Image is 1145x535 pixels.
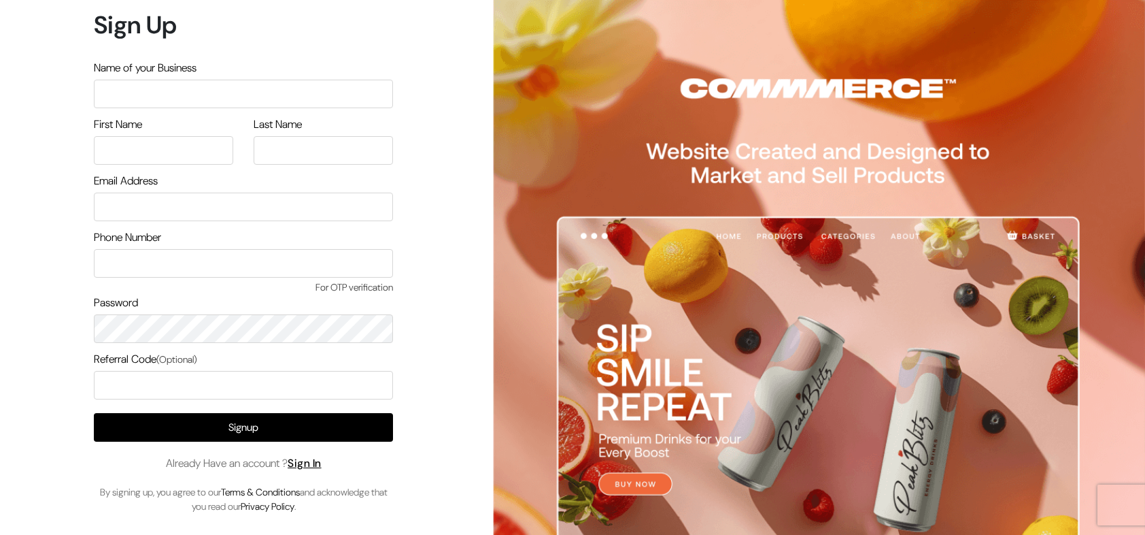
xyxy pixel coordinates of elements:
span: (Optional) [156,353,197,366]
a: Sign In [288,456,322,470]
label: Password [94,295,138,311]
label: Referral Code [94,351,197,368]
span: Already Have an account ? [166,455,322,472]
span: For OTP verification [94,280,393,295]
p: By signing up, you agree to our and acknowledge that you read our . [94,485,393,514]
a: Terms & Conditions [221,486,300,498]
button: Signup [94,413,393,442]
label: First Name [94,116,142,133]
label: Last Name [254,116,302,133]
label: Email Address [94,173,158,189]
h1: Sign Up [94,10,393,39]
label: Name of your Business [94,60,196,76]
a: Privacy Policy [241,500,294,513]
label: Phone Number [94,229,161,246]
